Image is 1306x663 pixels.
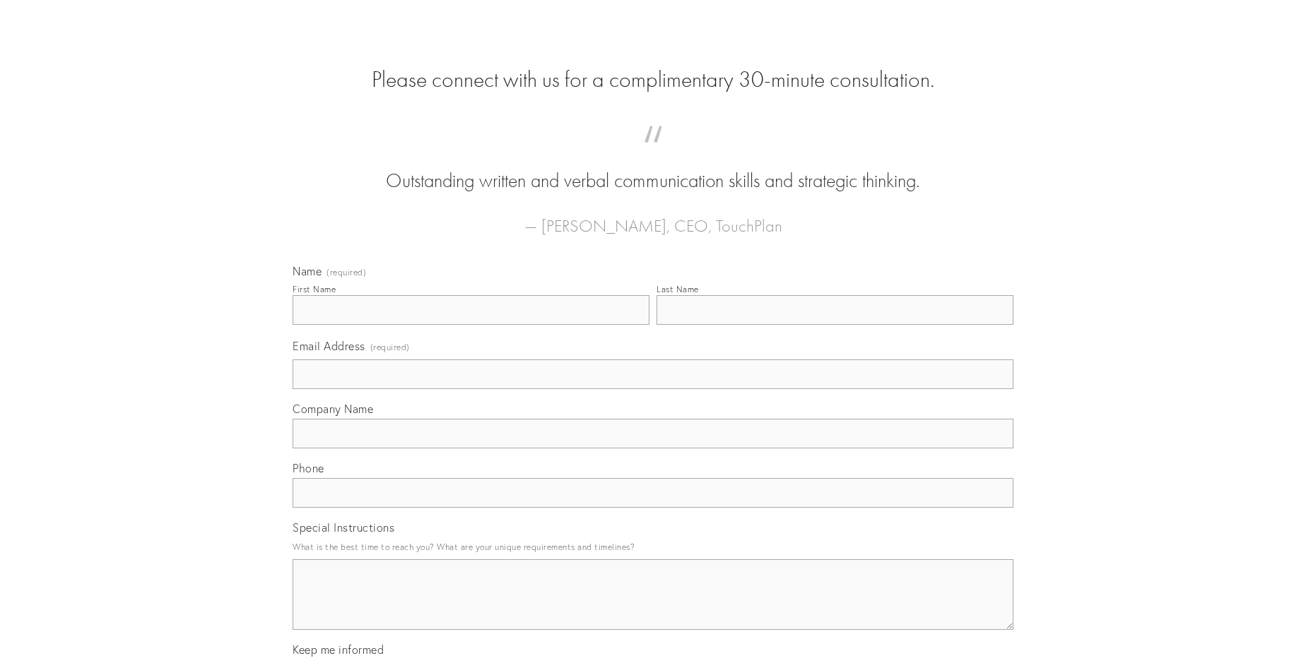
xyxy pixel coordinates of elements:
div: Last Name [657,284,699,294]
span: (required) [370,338,410,357]
span: Company Name [293,402,373,416]
blockquote: Outstanding written and verbal communication skills and strategic thinking. [315,140,991,195]
span: Keep me informed [293,643,384,657]
h2: Please connect with us for a complimentary 30-minute consultation. [293,66,1013,93]
figcaption: — [PERSON_NAME], CEO, TouchPlan [315,195,991,240]
span: Phone [293,461,324,475]
span: Special Instructions [293,520,394,534]
p: What is the best time to reach you? What are your unique requirements and timelines? [293,537,1013,556]
div: First Name [293,284,336,294]
span: “ [315,140,991,167]
span: Email Address [293,339,365,353]
span: (required) [326,268,366,277]
span: Name [293,264,322,278]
